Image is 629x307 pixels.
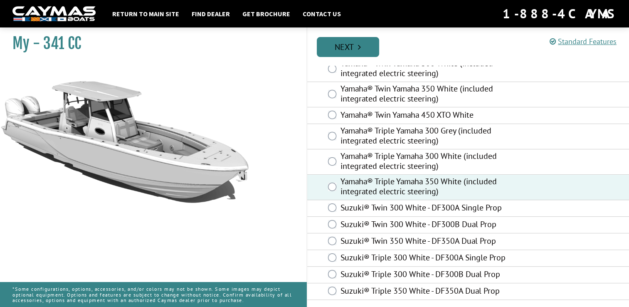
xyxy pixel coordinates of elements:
[340,286,514,298] label: Suzuki® Triple 350 White - DF350A Dual Prop
[340,236,514,248] label: Suzuki® Twin 350 White - DF350A Dual Prop
[317,37,379,57] a: Next
[340,58,514,80] label: Yamaha® Twin Yamaha 300 White (included integrated electric steering)
[238,8,294,19] a: Get Brochure
[12,282,294,307] p: *Some configurations, options, accessories, and/or colors may not be shown. Some images may depic...
[187,8,234,19] a: Find Dealer
[340,269,514,281] label: Suzuki® Triple 300 White - DF300B Dual Prop
[340,203,514,215] label: Suzuki® Twin 300 White - DF300A Single Prop
[340,110,514,122] label: Yamaha® Twin Yamaha 450 XTO White
[340,84,514,106] label: Yamaha® Twin Yamaha 350 White (included integrated electric steering)
[340,151,514,173] label: Yamaha® Triple Yamaha 300 White (included integrated electric steering)
[108,8,183,19] a: Return to main site
[12,6,96,22] img: white-logo-c9c8dbefe5ff5ceceb0f0178aa75bf4bb51f6bca0971e226c86eb53dfe498488.png
[340,126,514,148] label: Yamaha® Triple Yamaha 300 Grey (included integrated electric steering)
[550,37,617,46] a: Standard Features
[340,253,514,265] label: Suzuki® Triple 300 White - DF300A Single Prop
[298,8,345,19] a: Contact Us
[340,219,514,231] label: Suzuki® Twin 300 White - DF300B Dual Prop
[503,5,617,23] div: 1-888-4CAYMAS
[12,34,286,53] h1: My - 341 CC
[340,176,514,198] label: Yamaha® Triple Yamaha 350 White (included integrated electric steering)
